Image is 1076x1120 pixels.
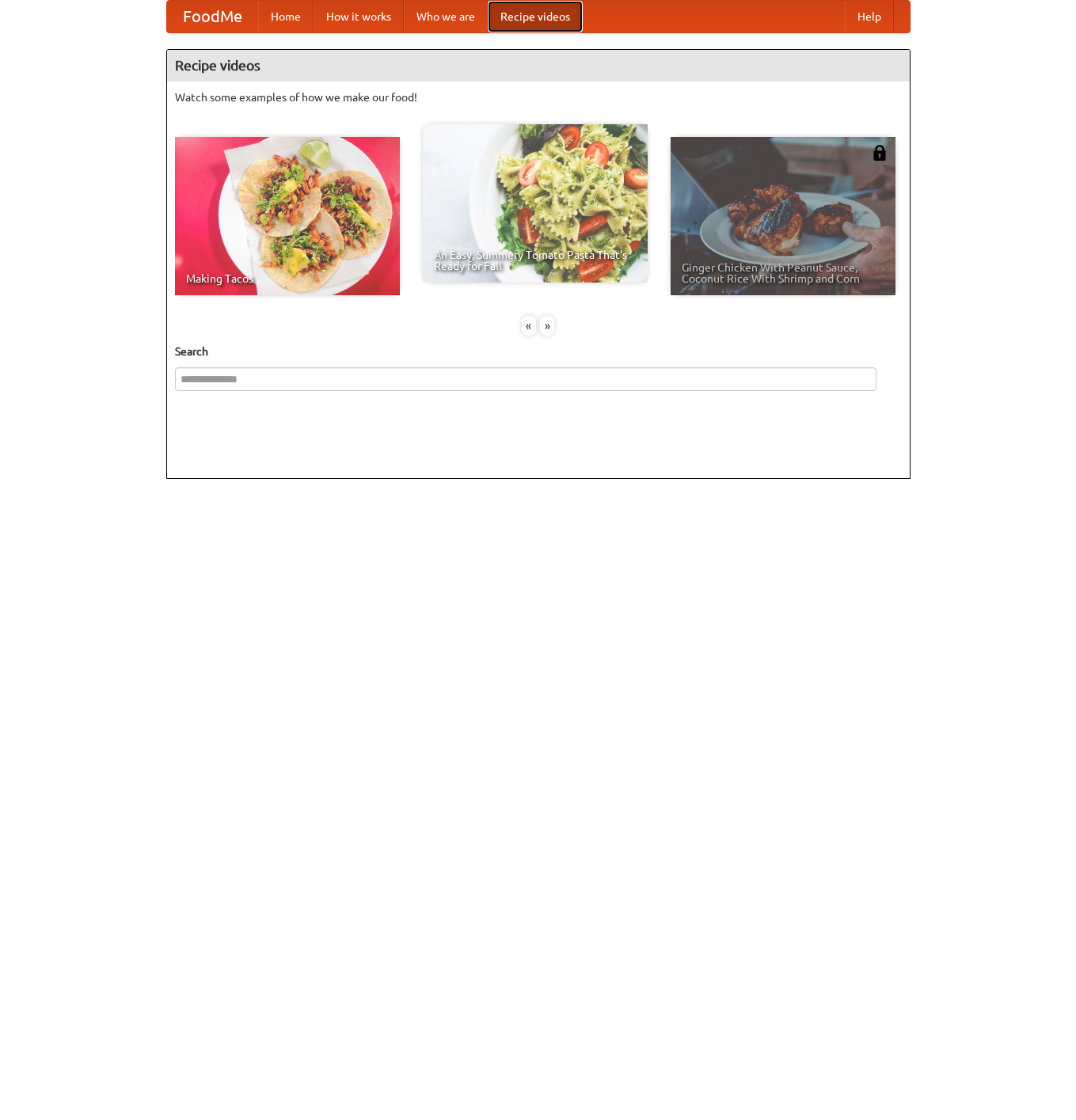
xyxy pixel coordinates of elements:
h4: Recipe videos [167,50,910,82]
img: 483408.png [872,145,888,161]
a: An Easy, Summery Tomato Pasta That's Ready for Fall [423,124,648,283]
a: Who we are [404,1,488,32]
a: Help [845,1,894,32]
div: » [540,316,554,336]
a: FoodMe [167,1,258,32]
span: An Easy, Summery Tomato Pasta That's Ready for Fall [434,249,637,271]
div: « [522,316,536,336]
a: Home [258,1,314,32]
h5: Search [175,344,902,359]
a: Making Tacos [175,137,400,295]
span: Making Tacos [186,273,389,284]
a: How it works [314,1,404,32]
a: Recipe videos [488,1,583,32]
p: Watch some examples of how we make our food! [175,89,902,105]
